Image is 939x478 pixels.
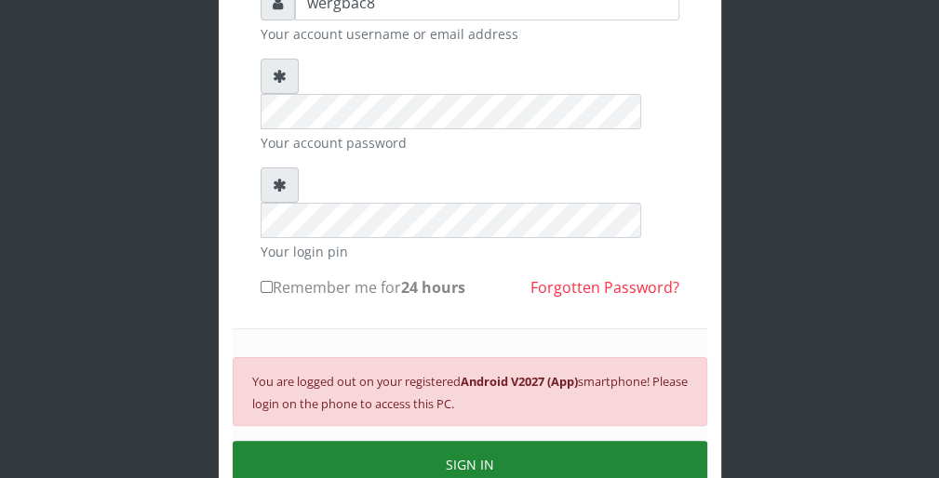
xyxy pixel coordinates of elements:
b: Android V2027 (App) [461,373,578,390]
input: Remember me for24 hours [261,281,273,293]
small: Your account username or email address [261,24,679,44]
small: You are logged out on your registered smartphone! Please login on the phone to access this PC. [252,373,688,412]
small: Your login pin [261,242,679,261]
b: 24 hours [401,277,465,298]
a: Forgotten Password? [530,277,679,298]
label: Remember me for [261,276,465,299]
small: Your account password [261,133,679,153]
